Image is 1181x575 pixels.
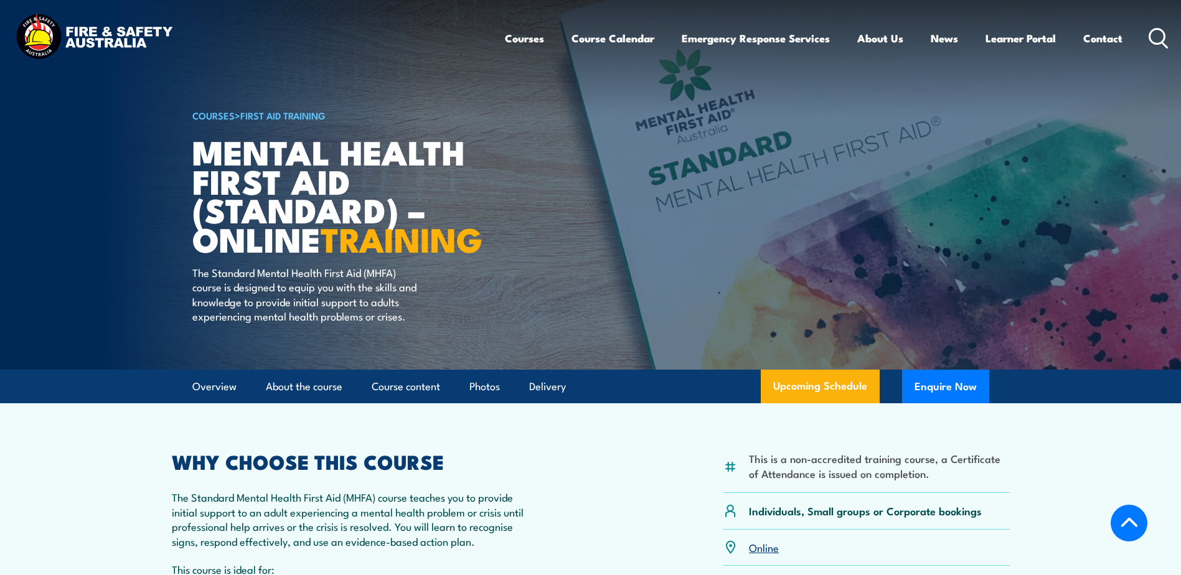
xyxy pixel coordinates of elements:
[192,370,237,403] a: Overview
[372,370,440,403] a: Course content
[857,22,903,55] a: About Us
[172,490,535,548] p: The Standard Mental Health First Aid (MHFA) course teaches you to provide initial support to an a...
[986,22,1056,55] a: Learner Portal
[192,108,235,122] a: COURSES
[240,108,326,122] a: First Aid Training
[505,22,544,55] a: Courses
[192,265,420,324] p: The Standard Mental Health First Aid (MHFA) course is designed to equip you with the skills and k...
[321,212,482,264] strong: TRAINING
[529,370,566,403] a: Delivery
[931,22,958,55] a: News
[266,370,342,403] a: About the course
[1083,22,1122,55] a: Contact
[469,370,500,403] a: Photos
[761,370,880,403] a: Upcoming Schedule
[749,451,1010,480] li: This is a non-accredited training course, a Certificate of Attendance is issued on completion.
[172,452,535,470] h2: WHY CHOOSE THIS COURSE
[749,503,982,518] p: Individuals, Small groups or Corporate bookings
[902,370,989,403] button: Enquire Now
[749,540,779,554] a: Online
[192,137,500,253] h1: Mental Health First Aid (Standard) – Online
[682,22,830,55] a: Emergency Response Services
[572,22,654,55] a: Course Calendar
[192,108,500,123] h6: >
